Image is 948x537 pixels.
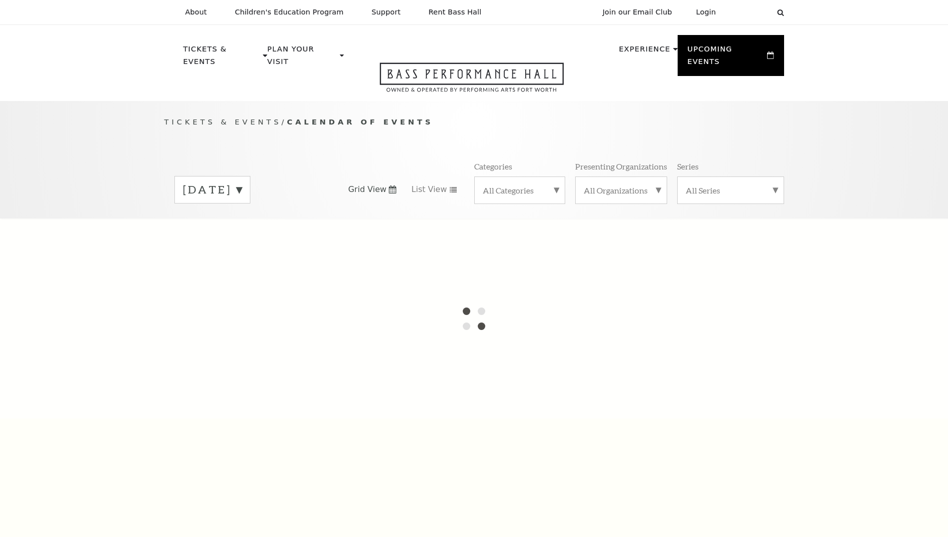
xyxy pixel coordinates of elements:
[483,185,557,195] label: All Categories
[287,117,433,126] span: Calendar of Events
[575,161,667,171] p: Presenting Organizations
[429,8,482,16] p: Rent Bass Hall
[164,117,282,126] span: Tickets & Events
[267,43,337,73] p: Plan Your Visit
[677,161,699,171] p: Series
[235,8,344,16] p: Children's Education Program
[686,185,776,195] label: All Series
[183,182,242,197] label: [DATE]
[688,43,765,73] p: Upcoming Events
[372,8,401,16] p: Support
[411,184,447,195] span: List View
[348,184,387,195] span: Grid View
[619,43,670,61] p: Experience
[164,116,784,128] p: /
[183,43,261,73] p: Tickets & Events
[584,185,659,195] label: All Organizations
[185,8,207,16] p: About
[732,7,768,17] select: Select:
[474,161,512,171] p: Categories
